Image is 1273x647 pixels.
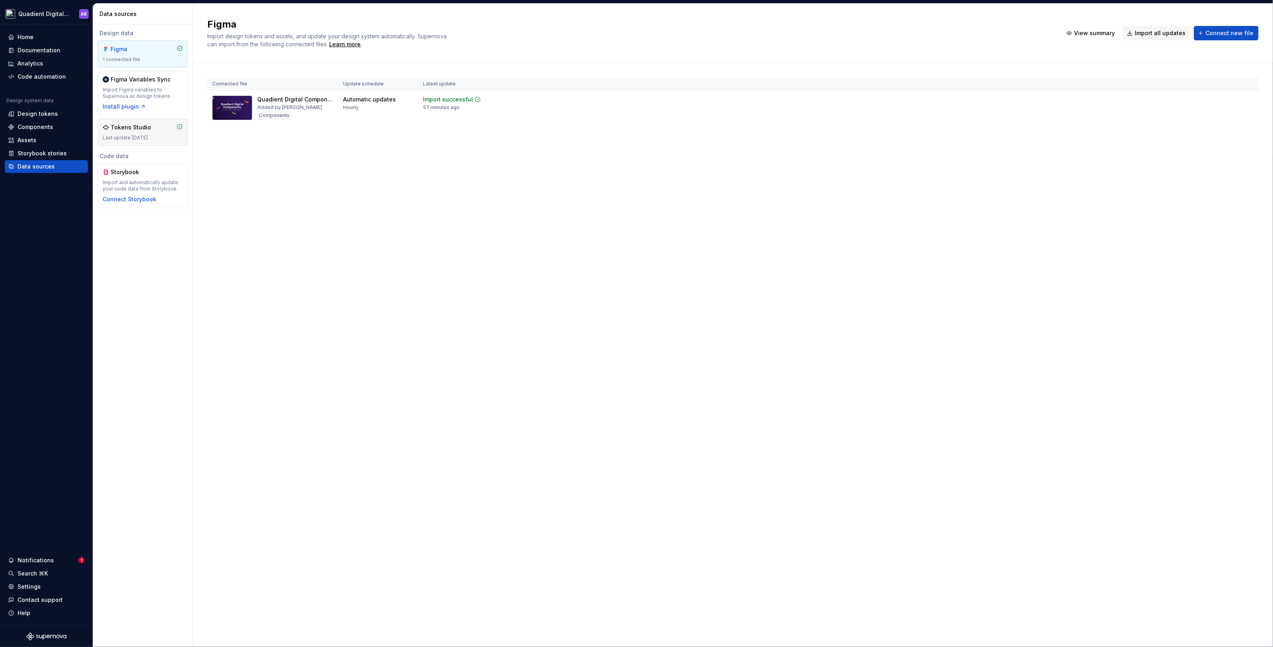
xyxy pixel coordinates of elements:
[5,593,88,606] button: Contact support
[1123,26,1191,40] button: Import all updates
[111,168,149,176] div: Storybook
[207,18,1053,31] h2: Figma
[2,5,91,22] button: Quadient Digital Design SystemAB
[1062,26,1120,40] button: View summary
[5,57,88,70] a: Analytics
[423,95,473,103] div: Import successful
[98,152,188,160] div: Code data
[103,87,183,99] div: Import Figma variables to Supernova as design tokens.
[1205,29,1253,37] span: Connect new file
[18,73,66,81] div: Code automation
[18,46,60,54] div: Documentation
[78,557,85,564] span: 1
[343,104,359,111] div: Hourly
[1074,29,1115,37] span: View summary
[103,103,146,111] button: Install plugin
[111,75,171,83] div: Figma Variables Sync
[207,33,448,48] span: Import design tokens and assets, and update your design system automatically. Supernova can impor...
[257,104,322,111] div: Added by [PERSON_NAME]
[423,104,460,111] div: 57 minutes ago
[5,607,88,619] button: Help
[418,77,501,91] th: Latest update
[343,95,396,103] div: Automatic updates
[18,123,53,131] div: Components
[81,11,87,17] div: AB
[98,40,188,67] a: Figma1 connected file
[5,107,88,120] a: Design tokens
[18,570,48,578] div: Search ⌘K
[5,31,88,44] a: Home
[18,596,63,604] div: Contact support
[5,147,88,160] a: Storybook stories
[257,95,334,103] div: Quadient Digital Components
[98,119,188,146] a: Tokens StudioLast update [DATE]
[98,29,188,37] div: Design data
[338,77,418,91] th: Update schedule
[18,583,41,591] div: Settings
[18,556,54,564] div: Notifications
[98,163,188,208] a: StorybookImport and automatically update your code data from Storybook.Connect Storybook
[1194,26,1259,40] button: Connect new file
[111,45,149,53] div: Figma
[5,70,88,83] a: Code automation
[18,136,36,144] div: Assets
[5,580,88,593] a: Settings
[329,40,361,48] a: Learn more
[18,60,43,67] div: Analytics
[6,97,54,104] div: Design system data
[207,77,338,91] th: Connected file
[18,149,67,157] div: Storybook stories
[5,121,88,133] a: Components
[18,110,58,118] div: Design tokens
[103,179,183,192] div: Import and automatically update your code data from Storybook.
[18,609,30,617] div: Help
[6,9,15,19] img: 6523a3b9-8e87-42c6-9977-0b9a54b06238.png
[5,554,88,567] button: Notifications1
[5,134,88,147] a: Assets
[103,195,156,203] button: Connect Storybook
[98,71,188,115] a: Figma Variables SyncImport Figma variables to Supernova as design tokens.Install plugin
[99,10,189,18] div: Data sources
[328,42,362,48] span: .
[5,44,88,57] a: Documentation
[103,135,183,141] div: Last update [DATE]
[26,633,66,641] svg: Supernova Logo
[111,123,151,131] div: Tokens Studio
[18,163,55,171] div: Data sources
[5,160,88,173] a: Data sources
[257,111,291,119] div: Components
[5,567,88,580] button: Search ⌘K
[18,33,34,41] div: Home
[103,56,183,63] div: 1 connected file
[18,10,70,18] div: Quadient Digital Design System
[1135,29,1186,37] span: Import all updates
